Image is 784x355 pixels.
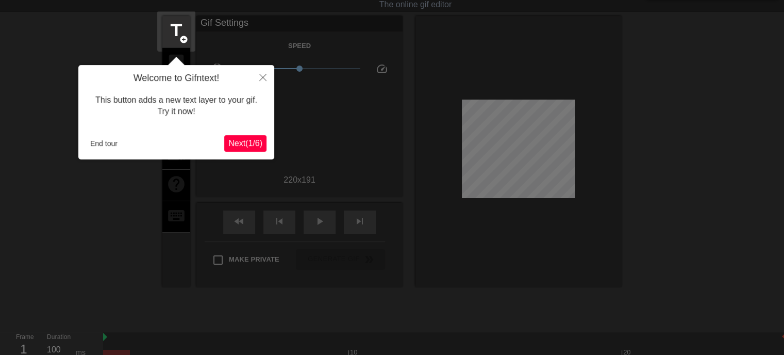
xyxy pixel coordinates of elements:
[252,65,274,89] button: Close
[86,84,266,128] div: This button adds a new text layer to your gif. Try it now!
[224,135,266,152] button: Next
[228,139,262,148] span: Next ( 1 / 6 )
[86,136,122,151] button: End tour
[86,73,266,84] h4: Welcome to Gifntext!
